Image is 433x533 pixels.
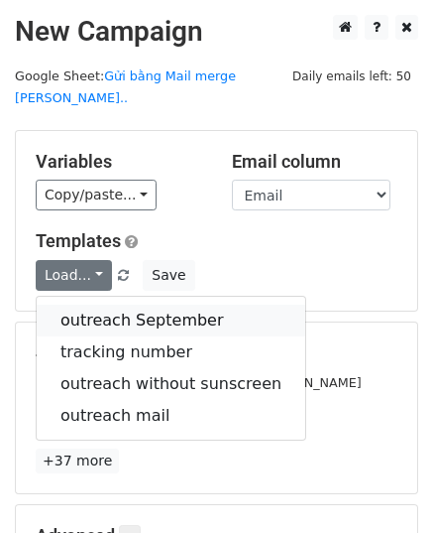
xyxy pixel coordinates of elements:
a: outreach September [37,305,305,336]
a: tracking number [37,336,305,368]
small: [PERSON_NAME][EMAIL_ADDRESS][DOMAIN_NAME] [36,375,362,390]
h5: Variables [36,151,202,173]
a: Copy/paste... [36,180,157,210]
h5: Email column [232,151,398,173]
iframe: Chat Widget [334,438,433,533]
a: Daily emails left: 50 [285,68,418,83]
span: Daily emails left: 50 [285,66,418,87]
h2: New Campaign [15,15,418,49]
button: Save [143,260,194,291]
small: Google Sheet: [15,68,236,106]
a: outreach without sunscreen [37,368,305,400]
a: Load... [36,260,112,291]
a: Templates [36,230,121,251]
a: +37 more [36,449,119,473]
a: outreach mail [37,400,305,432]
a: Gửi bằng Mail merge [PERSON_NAME].. [15,68,236,106]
